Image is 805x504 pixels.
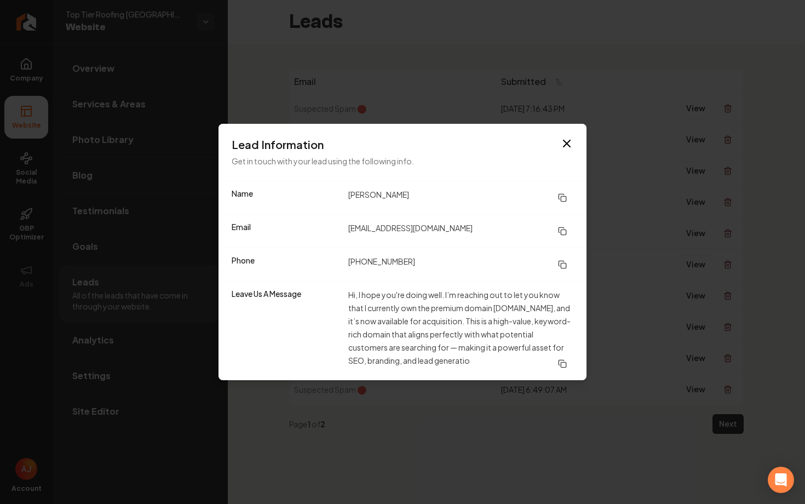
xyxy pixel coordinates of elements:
[232,288,340,374] dt: Leave Us A Message
[348,221,573,241] dd: [EMAIL_ADDRESS][DOMAIN_NAME]
[232,137,573,152] h3: Lead Information
[232,221,340,241] dt: Email
[232,188,340,208] dt: Name
[232,255,340,274] dt: Phone
[348,255,573,274] dd: [PHONE_NUMBER]
[348,288,573,374] dd: Hi, I hope you're doing well. I’m reaching out to let you know that I currently own the premium d...
[348,188,573,208] dd: [PERSON_NAME]
[232,154,573,168] p: Get in touch with your lead using the following info.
